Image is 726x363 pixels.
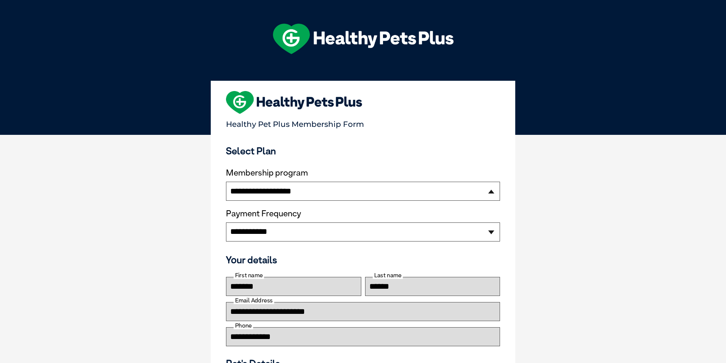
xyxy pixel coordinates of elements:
img: heart-shape-hpp-logo-large.png [226,91,362,114]
label: Email Address [234,297,274,304]
label: Phone [234,322,253,329]
label: Last name [373,272,403,279]
h3: Select Plan [226,145,500,157]
label: Payment Frequency [226,209,301,219]
h3: Your details [226,254,500,265]
label: Membership program [226,168,500,178]
img: hpp-logo-landscape-green-white.png [273,24,454,54]
p: Healthy Pet Plus Membership Form [226,116,500,129]
label: First name [234,272,264,279]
